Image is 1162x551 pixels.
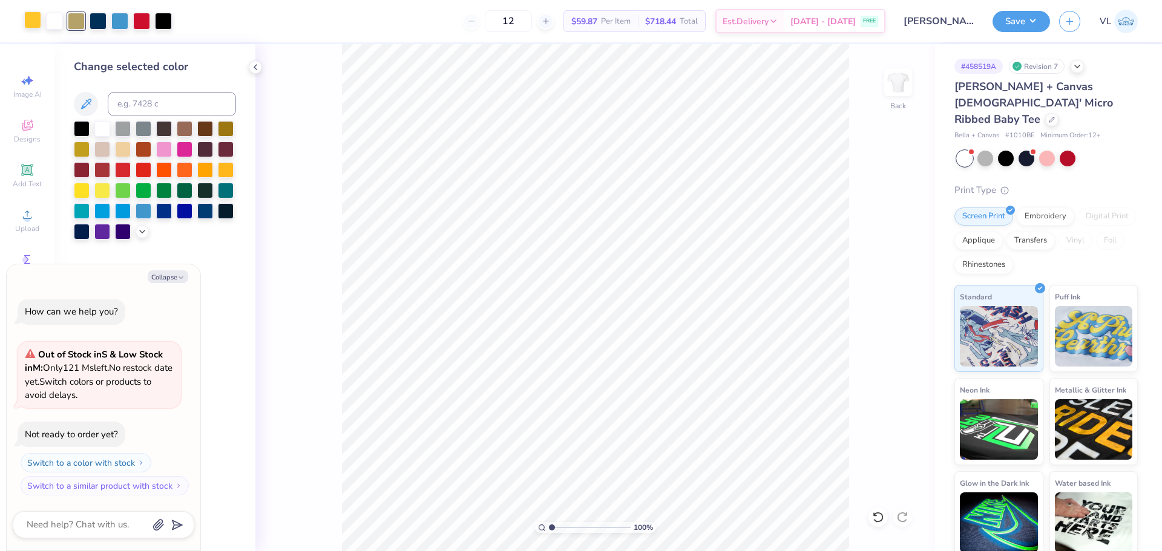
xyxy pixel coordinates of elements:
div: Digital Print [1078,207,1137,226]
span: Bella + Canvas [954,131,999,141]
div: Applique [954,232,1003,250]
strong: Out of Stock in S [38,348,110,360]
img: Vincent Lloyd Laurel [1114,10,1138,33]
span: Standard [960,290,992,303]
button: Switch to a similar product with stock [21,476,189,495]
div: Change selected color [74,59,236,75]
input: – – [485,10,532,32]
span: Total [680,15,698,28]
div: Not ready to order yet? [25,428,118,440]
div: Rhinestones [954,256,1013,274]
button: Collapse [148,270,188,283]
span: Add Text [13,179,42,189]
span: 100 % [634,522,653,533]
img: Switch to a similar product with stock [175,482,182,489]
span: No restock date yet. [25,362,172,388]
span: # 1010BE [1005,131,1034,141]
div: How can we help you? [25,305,118,318]
div: Screen Print [954,207,1013,226]
input: e.g. 7428 c [108,92,236,116]
span: Water based Ink [1055,477,1111,489]
img: Switch to a color with stock [137,459,145,466]
img: Back [886,70,910,94]
button: Switch to a color with stock [21,453,151,472]
span: Designs [14,134,41,144]
span: Image AI [13,90,42,99]
img: Metallic & Glitter Ink [1055,399,1133,460]
span: VL [1100,15,1111,28]
span: $59.87 [571,15,597,28]
a: VL [1100,10,1138,33]
div: Foil [1096,232,1124,250]
div: Embroidery [1017,207,1074,226]
div: Transfers [1006,232,1055,250]
img: Neon Ink [960,399,1038,460]
span: Per Item [601,15,631,28]
span: Upload [15,224,39,233]
span: Minimum Order: 12 + [1040,131,1101,141]
span: Glow in the Dark Ink [960,477,1029,489]
span: Neon Ink [960,383,990,396]
div: # 458519A [954,59,1003,74]
span: Only 121 Ms left. Switch colors or products to avoid delays. [25,348,172,402]
button: Save [993,11,1050,32]
input: Untitled Design [894,9,983,33]
div: Vinyl [1059,232,1092,250]
span: [DATE] - [DATE] [790,15,856,28]
div: Print Type [954,183,1138,197]
span: [PERSON_NAME] + Canvas [DEMOGRAPHIC_DATA]' Micro Ribbed Baby Tee [954,79,1113,126]
img: Standard [960,306,1038,367]
div: Back [890,100,906,111]
span: FREE [863,17,876,25]
span: $718.44 [645,15,676,28]
span: Puff Ink [1055,290,1080,303]
span: Est. Delivery [723,15,769,28]
img: Puff Ink [1055,306,1133,367]
span: Metallic & Glitter Ink [1055,383,1126,396]
div: Revision 7 [1009,59,1065,74]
